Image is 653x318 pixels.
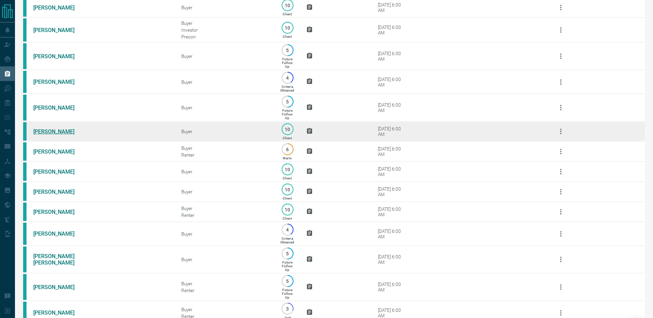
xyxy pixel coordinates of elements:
[282,57,292,68] p: Future Follow Up
[181,105,268,110] div: Buyer
[285,25,290,30] p: 10
[23,182,27,201] div: condos.ca
[378,77,407,88] div: [DATE] 6:00 AM
[33,284,84,290] a: [PERSON_NAME]
[280,85,294,92] p: Criteria Obtained
[285,227,290,232] p: 4
[285,207,290,212] p: 10
[33,169,84,175] a: [PERSON_NAME]
[285,48,290,53] p: 5
[181,145,268,151] div: Buyer
[283,217,292,220] p: Client
[285,187,290,192] p: 10
[33,53,84,60] a: [PERSON_NAME]
[33,209,84,215] a: [PERSON_NAME]
[23,43,27,69] div: condos.ca
[285,147,290,152] p: 6
[23,71,27,93] div: condos.ca
[33,79,84,85] a: [PERSON_NAME]
[378,186,407,197] div: [DATE] 6:00 AM
[285,127,290,132] p: 10
[23,274,27,300] div: condos.ca
[33,27,84,33] a: [PERSON_NAME]
[33,309,84,316] a: [PERSON_NAME]
[181,129,268,134] div: Buyer
[33,253,84,266] a: [PERSON_NAME] [PERSON_NAME]
[378,166,407,177] div: [DATE] 6:00 AM
[285,251,290,256] p: 5
[285,75,290,80] p: 4
[33,4,84,11] a: [PERSON_NAME]
[285,306,290,311] p: 3
[378,51,407,62] div: [DATE] 6:00 AM
[181,257,268,262] div: Buyer
[181,206,268,211] div: Buyer
[378,126,407,137] div: [DATE] 6:00 AM
[285,167,290,172] p: 10
[23,223,27,245] div: condos.ca
[280,237,294,244] p: Criteria Obtained
[181,34,268,39] div: Precon
[283,196,292,200] p: Client
[181,231,268,237] div: Buyer
[33,230,84,237] a: [PERSON_NAME]
[181,152,268,158] div: Renter
[283,136,292,140] p: Client
[23,122,27,141] div: condos.ca
[378,146,407,157] div: [DATE] 6:00 AM
[23,162,27,181] div: condos.ca
[285,3,290,8] p: 10
[23,142,27,161] div: condos.ca
[181,307,268,312] div: Buyer
[283,156,292,160] p: Warm
[33,128,84,135] a: [PERSON_NAME]
[282,288,292,299] p: Future Follow Up
[33,189,84,195] a: [PERSON_NAME]
[378,2,407,13] div: [DATE] 6:00 AM
[378,25,407,35] div: [DATE] 6:00 AM
[181,169,268,174] div: Buyer
[181,189,268,194] div: Buyer
[181,281,268,286] div: Buyer
[378,254,407,265] div: [DATE] 6:00 AM
[181,53,268,59] div: Buyer
[181,288,268,293] div: Renter
[181,5,268,10] div: Buyer
[378,102,407,113] div: [DATE] 6:00 AM
[283,176,292,180] p: Client
[378,206,407,217] div: [DATE] 6:00 AM
[33,105,84,111] a: [PERSON_NAME]
[378,282,407,292] div: [DATE] 6:00 AM
[378,228,407,239] div: [DATE] 6:00 AM
[181,212,268,218] div: Renter
[285,279,290,284] p: 5
[181,20,268,26] div: Buyer
[282,109,292,120] p: Future Follow Up
[23,203,27,221] div: condos.ca
[181,79,268,85] div: Buyer
[285,99,290,104] p: 5
[181,27,268,33] div: Investor
[33,148,84,155] a: [PERSON_NAME]
[23,18,27,42] div: condos.ca
[282,260,292,272] p: Future Follow Up
[23,95,27,121] div: condos.ca
[23,247,27,272] div: condos.ca
[283,12,292,16] p: Client
[283,35,292,38] p: Client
